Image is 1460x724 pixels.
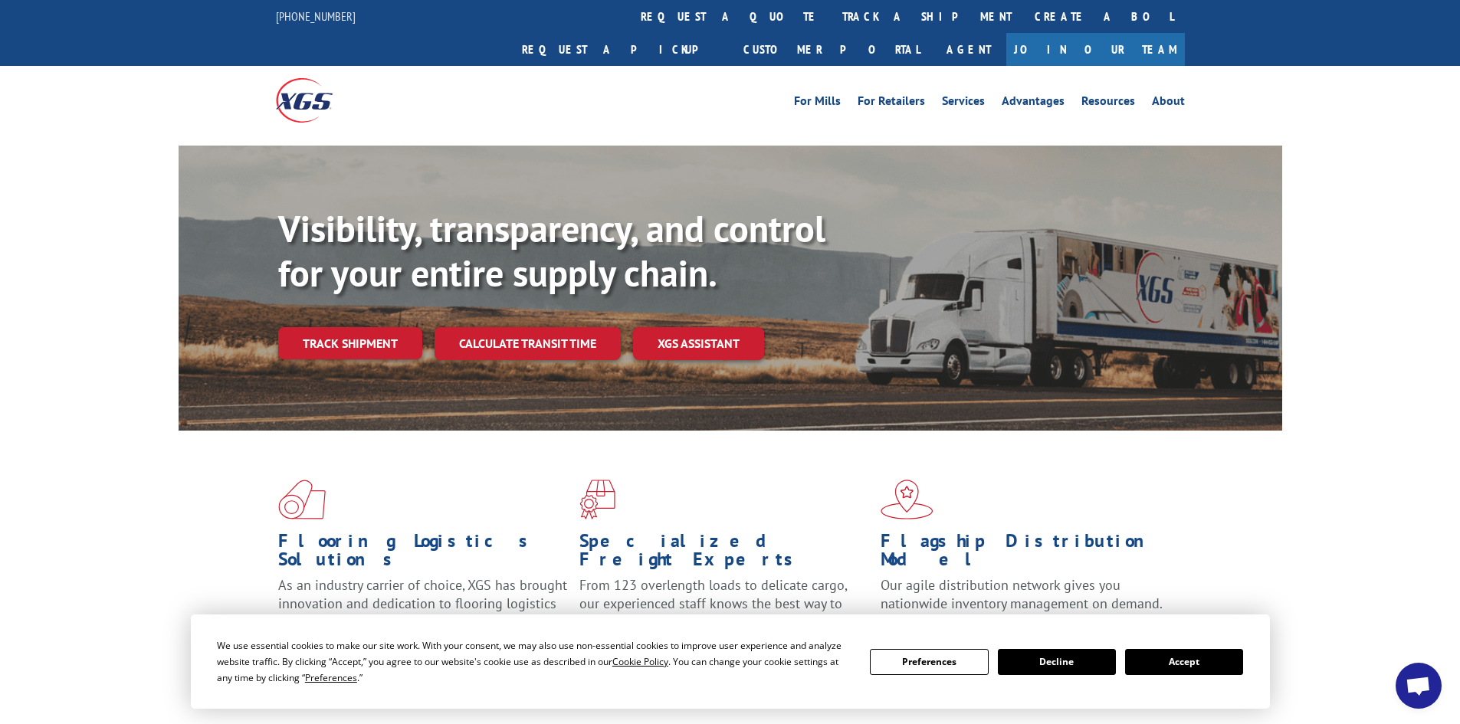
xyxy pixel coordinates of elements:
[1125,649,1243,675] button: Accept
[942,95,985,112] a: Services
[732,33,931,66] a: Customer Portal
[278,327,422,359] a: Track shipment
[579,532,869,576] h1: Specialized Freight Experts
[633,327,764,360] a: XGS ASSISTANT
[1002,95,1065,112] a: Advantages
[612,655,668,668] span: Cookie Policy
[870,649,988,675] button: Preferences
[931,33,1006,66] a: Agent
[510,33,732,66] a: Request a pickup
[579,480,615,519] img: xgs-icon-focused-on-flooring-red
[1006,33,1185,66] a: Join Our Team
[278,532,568,576] h1: Flooring Logistics Solutions
[278,576,567,631] span: As an industry carrier of choice, XGS has brought innovation and dedication to flooring logistics...
[276,8,356,24] a: [PHONE_NUMBER]
[998,649,1116,675] button: Decline
[217,637,851,686] div: We use essential cookies to make our site work. With your consent, we may also use non-essential ...
[881,480,933,519] img: xgs-icon-flagship-distribution-model-red
[579,576,869,644] p: From 123 overlength loads to delicate cargo, our experienced staff knows the best way to move you...
[881,576,1163,612] span: Our agile distribution network gives you nationwide inventory management on demand.
[858,95,925,112] a: For Retailers
[1081,95,1135,112] a: Resources
[435,327,621,360] a: Calculate transit time
[794,95,841,112] a: For Mills
[278,205,825,296] b: Visibility, transparency, and control for your entire supply chain.
[191,614,1270,709] div: Cookie Consent Prompt
[278,480,326,519] img: xgs-icon-total-supply-chain-intelligence-red
[881,532,1170,576] h1: Flagship Distribution Model
[1152,95,1185,112] a: About
[1396,663,1442,709] div: Open chat
[305,671,357,684] span: Preferences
